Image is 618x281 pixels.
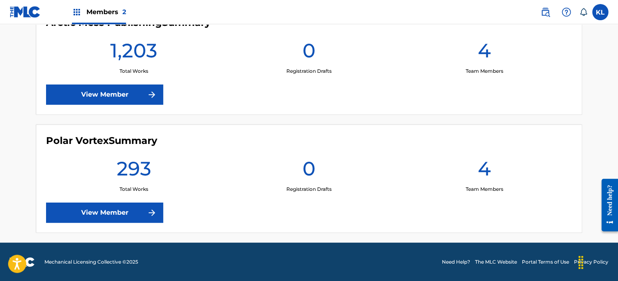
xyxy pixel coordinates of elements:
img: help [561,7,571,17]
a: View Member [46,203,163,223]
a: Public Search [537,4,553,20]
h1: 4 [478,156,491,186]
img: Top Rightsholders [72,7,82,17]
h4: Polar Vortex [46,135,157,147]
a: The MLC Website [475,258,517,266]
div: Help [558,4,574,20]
span: 2 [122,8,126,16]
div: User Menu [592,4,608,20]
a: Privacy Policy [574,258,608,266]
img: f7272a7cc735f4ea7f67.svg [147,90,157,99]
h1: 0 [303,38,315,68]
iframe: Resource Center [595,173,618,238]
img: search [540,7,550,17]
h1: 293 [116,156,151,186]
p: Team Members [465,186,503,193]
a: Portal Terms of Use [522,258,569,266]
p: Total Works [119,68,148,75]
h1: 1,203 [110,38,157,68]
p: Registration Drafts [286,186,332,193]
h1: 0 [303,156,315,186]
h1: 4 [478,38,491,68]
img: logo [10,257,35,267]
p: Total Works [119,186,148,193]
span: Members [86,7,126,17]
div: Notifications [579,8,587,16]
a: View Member [46,85,163,105]
img: f7272a7cc735f4ea7f67.svg [147,208,157,218]
img: MLC Logo [10,6,41,18]
div: Drag [574,250,587,275]
p: Registration Drafts [286,68,332,75]
iframe: Chat Widget [578,242,618,281]
a: Need Help? [442,258,470,266]
span: Mechanical Licensing Collective © 2025 [44,258,138,266]
p: Team Members [465,68,503,75]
